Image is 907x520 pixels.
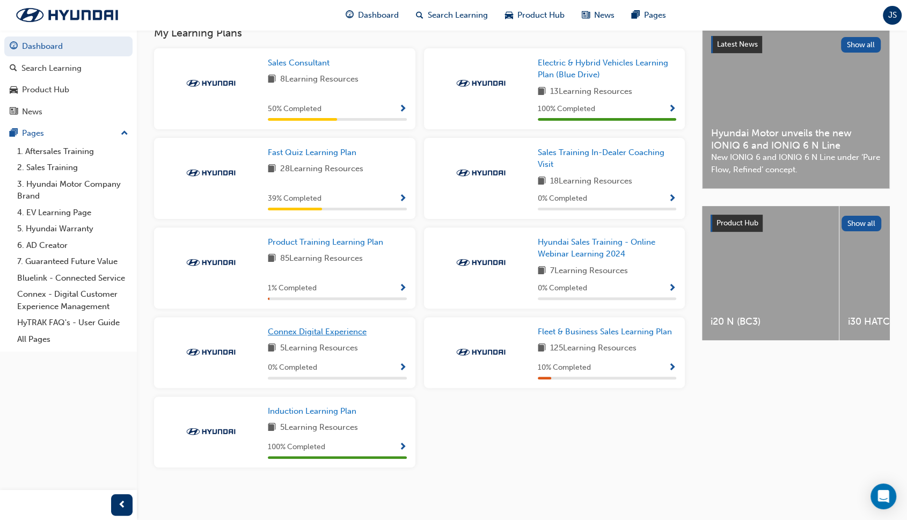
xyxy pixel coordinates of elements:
[623,4,675,26] a: pages-iconPages
[268,406,356,416] span: Induction Learning Plan
[337,4,407,26] a: guage-iconDashboard
[10,129,18,138] span: pages-icon
[4,123,133,143] button: Pages
[399,105,407,114] span: Show Progress
[538,342,546,355] span: book-icon
[13,221,133,237] a: 5. Hyundai Warranty
[268,326,371,338] a: Connex Digital Experience
[181,257,240,268] img: Trak
[268,237,383,247] span: Product Training Learning Plan
[644,9,666,21] span: Pages
[888,9,897,21] span: JS
[632,9,640,22] span: pages-icon
[268,342,276,355] span: book-icon
[13,314,133,331] a: HyTRAK FAQ's - User Guide
[268,103,321,115] span: 50 % Completed
[268,148,356,157] span: Fast Quiz Learning Plan
[399,194,407,204] span: Show Progress
[538,103,595,115] span: 100 % Completed
[550,85,632,99] span: 13 Learning Resources
[22,84,69,96] div: Product Hub
[399,443,407,452] span: Show Progress
[538,57,677,81] a: Electric & Hybrid Vehicles Learning Plan (Blue Drive)
[268,362,317,374] span: 0 % Completed
[668,282,676,295] button: Show Progress
[181,167,240,178] img: Trak
[668,361,676,375] button: Show Progress
[716,218,758,228] span: Product Hub
[573,4,623,26] a: news-iconNews
[268,57,334,69] a: Sales Consultant
[399,441,407,454] button: Show Progress
[711,215,881,232] a: Product HubShow all
[4,36,133,56] a: Dashboard
[550,175,632,188] span: 18 Learning Resources
[399,284,407,294] span: Show Progress
[496,4,573,26] a: car-iconProduct Hub
[268,193,321,205] span: 39 % Completed
[717,40,758,49] span: Latest News
[711,127,881,151] span: Hyundai Motor unveils the new IONIQ 6 and IONIQ 6 N Line
[538,193,587,205] span: 0 % Completed
[428,9,488,21] span: Search Learning
[268,441,325,453] span: 100 % Completed
[399,282,407,295] button: Show Progress
[346,9,354,22] span: guage-icon
[4,80,133,100] a: Product Hub
[4,34,133,123] button: DashboardSearch LearningProduct HubNews
[416,9,423,22] span: search-icon
[268,252,276,266] span: book-icon
[505,9,513,22] span: car-icon
[538,175,546,188] span: book-icon
[181,347,240,357] img: Trak
[181,78,240,89] img: Trak
[582,9,590,22] span: news-icon
[711,151,881,175] span: New IONIQ 6 and IONIQ 6 N Line under ‘Pure Flow, Refined’ concept.
[407,4,496,26] a: search-iconSearch Learning
[883,6,902,25] button: JS
[517,9,565,21] span: Product Hub
[451,78,510,89] img: Trak
[550,265,628,278] span: 7 Learning Resources
[538,265,546,278] span: book-icon
[268,58,330,68] span: Sales Consultant
[399,192,407,206] button: Show Progress
[668,284,676,294] span: Show Progress
[10,107,18,117] span: news-icon
[13,237,133,254] a: 6. AD Creator
[538,237,655,259] span: Hyundai Sales Training - Online Webinar Learning 2024
[268,73,276,86] span: book-icon
[538,85,546,99] span: book-icon
[22,106,42,118] div: News
[13,204,133,221] a: 4. EV Learning Page
[13,143,133,160] a: 1. Aftersales Training
[280,252,363,266] span: 85 Learning Resources
[21,62,82,75] div: Search Learning
[13,253,133,270] a: 7. Guaranteed Future Value
[550,342,637,355] span: 125 Learning Resources
[538,282,587,295] span: 0 % Completed
[121,127,128,141] span: up-icon
[451,347,510,357] img: Trak
[22,127,44,140] div: Pages
[118,499,126,512] span: prev-icon
[358,9,399,21] span: Dashboard
[268,236,387,248] a: Product Training Learning Plan
[5,4,129,26] img: Trak
[842,216,882,231] button: Show all
[13,331,133,348] a: All Pages
[702,206,839,340] a: i20 N (BC3)
[668,102,676,116] button: Show Progress
[538,147,677,171] a: Sales Training In-Dealer Coaching Visit
[711,316,830,328] span: i20 N (BC3)
[268,163,276,176] span: book-icon
[10,85,18,95] span: car-icon
[871,484,896,509] div: Open Intercom Messenger
[711,36,881,53] a: Latest NewsShow all
[280,73,359,86] span: 8 Learning Resources
[841,37,881,53] button: Show all
[399,361,407,375] button: Show Progress
[280,342,358,355] span: 5 Learning Resources
[538,236,677,260] a: Hyundai Sales Training - Online Webinar Learning 2024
